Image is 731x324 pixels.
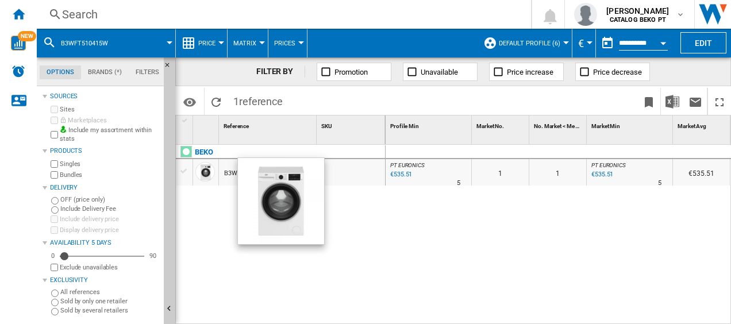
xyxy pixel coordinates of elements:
[472,159,529,186] div: 1
[233,29,262,57] button: Matrix
[578,37,584,49] span: €
[673,159,730,186] div: €535.51
[239,95,283,107] span: reference
[205,88,228,115] button: Reload
[81,65,129,79] md-tab-item: Brands (*)
[40,65,81,79] md-tab-item: Options
[610,16,666,24] b: CATALOG BEKO PT
[50,146,159,156] div: Products
[334,68,368,76] span: Promotion
[578,29,590,57] button: €
[198,40,216,47] span: Price
[589,115,672,133] div: Market Min Sort None
[390,162,425,168] span: PT EURONICS
[51,308,59,315] input: Sold by several retailers
[60,195,159,204] label: OFF (price only)
[60,126,159,144] label: Include my assortment within stats
[665,95,679,109] img: excel-24x24.png
[224,160,291,187] div: B3WFT510415W WHITE
[224,123,249,129] span: Reference
[575,63,650,81] button: Price decrease
[48,252,57,260] div: 0
[61,40,108,47] span: B3WFT510415W
[51,171,58,179] input: Bundles
[43,29,170,57] div: B3WFT510415W
[129,65,166,79] md-tab-item: Filters
[574,3,597,26] img: profile.jpg
[50,183,159,192] div: Delivery
[532,115,586,133] div: Sort None
[388,115,471,133] div: Profile Min Sort None
[11,64,25,78] img: alerts-logo.svg
[60,160,159,168] label: Singles
[474,115,529,133] div: Market No. Sort None
[274,29,301,57] button: Prices
[147,252,159,260] div: 90
[50,276,159,285] div: Exclusivity
[474,115,529,133] div: Sort None
[388,169,412,180] div: Last updated : Sunday, 5 October 2025 08:30
[60,105,159,114] label: Sites
[18,31,36,41] span: NEW
[60,205,159,213] label: Include Delivery Fee
[221,115,316,133] div: Reference Sort None
[529,159,586,186] div: 1
[596,32,619,55] button: md-calendar
[708,88,731,115] button: Maximize
[319,115,385,133] div: SKU Sort None
[317,63,391,81] button: Promotion
[60,171,159,179] label: Bundles
[60,250,144,262] md-slider: Availability
[51,197,59,205] input: OFF (price only)
[572,29,596,57] md-menu: Currency
[606,5,669,17] span: [PERSON_NAME]
[589,115,672,133] div: Sort None
[62,6,501,22] div: Search
[164,57,178,78] button: Hide
[499,29,566,57] button: Default profile (6)
[60,126,67,133] img: mysite-bg-18x18.png
[51,117,58,124] input: Marketplaces
[221,115,316,133] div: Sort None
[256,66,305,78] div: FILTER BY
[390,123,419,129] span: Profile Min
[507,68,553,76] span: Price increase
[60,288,159,296] label: All references
[51,226,58,234] input: Display delivery price
[403,63,478,81] button: Unavailable
[61,29,120,57] button: B3WFT510415W
[51,128,58,142] input: Include my assortment within stats
[51,106,58,113] input: Sites
[178,91,201,112] button: Options
[661,88,684,115] button: Download in Excel
[60,263,159,272] label: Exclude unavailables
[198,29,221,57] button: Price
[182,29,221,57] div: Price
[388,115,471,133] div: Sort None
[60,116,159,125] label: Marketplaces
[499,40,560,47] span: Default profile (6)
[675,115,730,133] div: Sort None
[593,68,642,76] span: Price decrease
[51,215,58,223] input: Include delivery price
[321,123,332,129] span: SKU
[195,115,218,133] div: Sort None
[50,238,159,248] div: Availability 5 Days
[421,68,458,76] span: Unavailable
[319,115,385,133] div: Sort None
[60,306,159,315] label: Sold by several retailers
[233,40,256,47] span: Matrix
[591,123,620,129] span: Market Min
[51,290,59,297] input: All references
[532,115,586,133] div: No. Market < Me Sort None
[274,40,295,47] span: Prices
[637,88,660,115] button: Bookmark this report
[50,92,159,101] div: Sources
[680,32,726,53] button: Edit
[51,206,59,214] input: Include Delivery Fee
[228,88,288,112] span: 1
[51,264,58,271] input: Display delivery price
